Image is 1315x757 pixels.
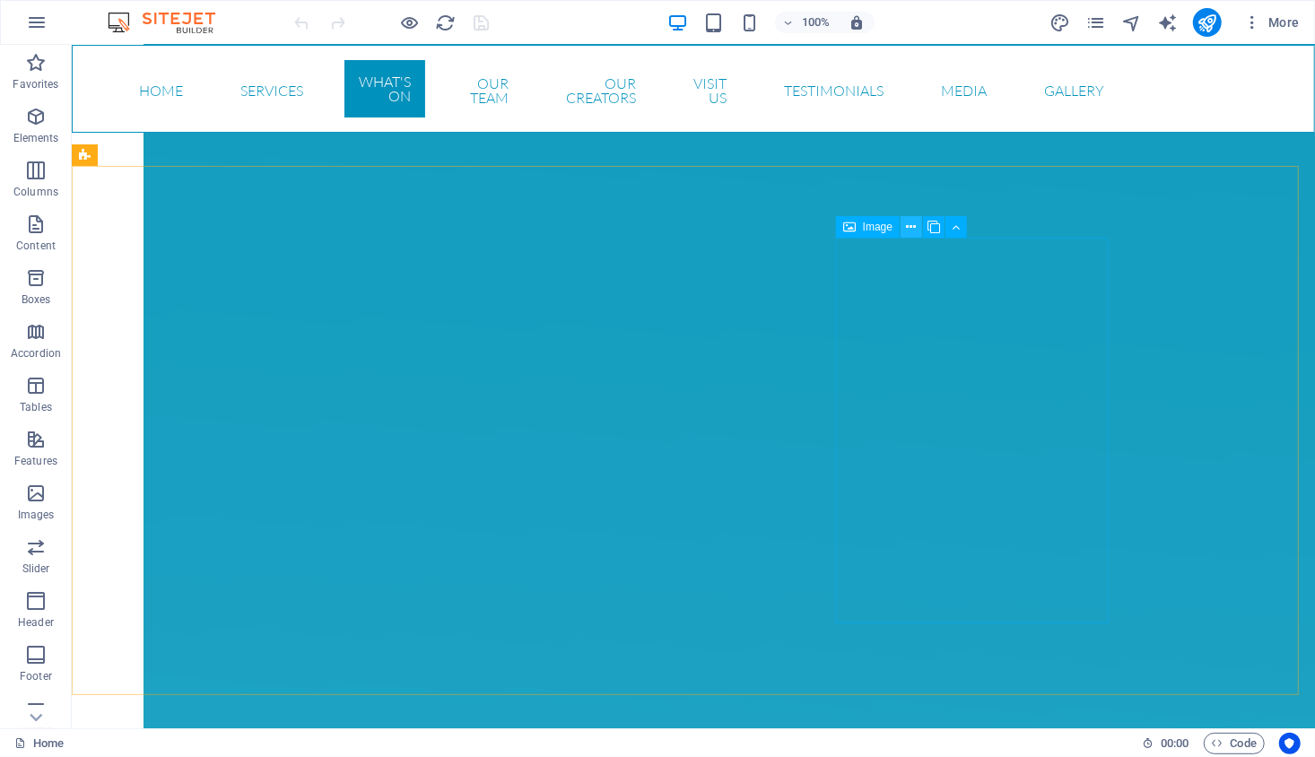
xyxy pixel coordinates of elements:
[1204,733,1265,754] button: Code
[22,561,50,576] p: Slider
[14,454,57,468] p: Features
[1142,733,1189,754] h6: Session time
[1157,13,1178,33] i: AI Writer
[1212,733,1257,754] span: Code
[1085,13,1106,33] i: Pages (Ctrl+Alt+S)
[1197,13,1217,33] i: Publish
[1157,12,1179,33] button: text_generator
[435,12,457,33] button: reload
[802,12,831,33] h6: 100%
[14,733,64,754] a: Click to cancel selection. Double-click to open Pages
[13,77,58,91] p: Favorites
[436,13,457,33] i: Reload page
[18,615,54,630] p: Header
[1173,736,1176,750] span: :
[1049,13,1070,33] i: Design (Ctrl+Alt+Y)
[18,508,55,522] p: Images
[1243,13,1300,31] span: More
[1121,12,1143,33] button: navigator
[399,12,421,33] button: Click here to leave preview mode and continue editing
[16,239,56,253] p: Content
[103,12,238,33] img: Editor Logo
[1085,12,1107,33] button: pages
[1121,13,1142,33] i: Navigator
[863,222,893,232] span: Image
[20,669,52,683] p: Footer
[1236,8,1307,37] button: More
[775,12,839,33] button: 100%
[20,400,52,414] p: Tables
[13,185,58,199] p: Columns
[11,346,61,361] p: Accordion
[22,292,51,307] p: Boxes
[1049,12,1071,33] button: design
[13,131,59,145] p: Elements
[1161,733,1189,754] span: 00 00
[849,14,865,30] i: On resize automatically adjust zoom level to fit chosen device.
[1193,8,1222,37] button: publish
[1279,733,1301,754] button: Usercentrics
